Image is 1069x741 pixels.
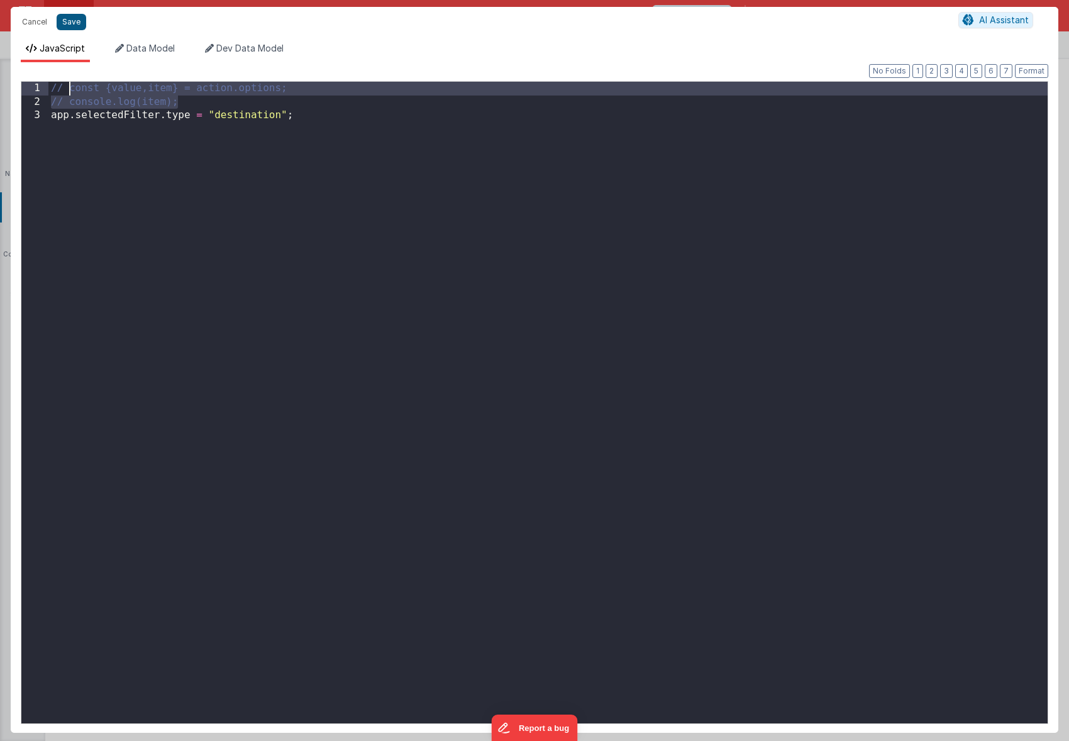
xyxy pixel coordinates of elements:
[958,12,1033,28] button: AI Assistant
[955,64,968,78] button: 4
[912,64,923,78] button: 1
[21,82,48,96] div: 1
[985,64,997,78] button: 6
[979,14,1029,25] span: AI Assistant
[216,43,284,53] span: Dev Data Model
[57,14,86,30] button: Save
[970,64,982,78] button: 5
[492,715,578,741] iframe: Marker.io feedback button
[126,43,175,53] span: Data Model
[21,96,48,109] div: 2
[1015,64,1048,78] button: Format
[926,64,938,78] button: 2
[940,64,953,78] button: 3
[40,43,85,53] span: JavaScript
[869,64,910,78] button: No Folds
[16,13,53,31] button: Cancel
[1000,64,1012,78] button: 7
[21,109,48,123] div: 3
